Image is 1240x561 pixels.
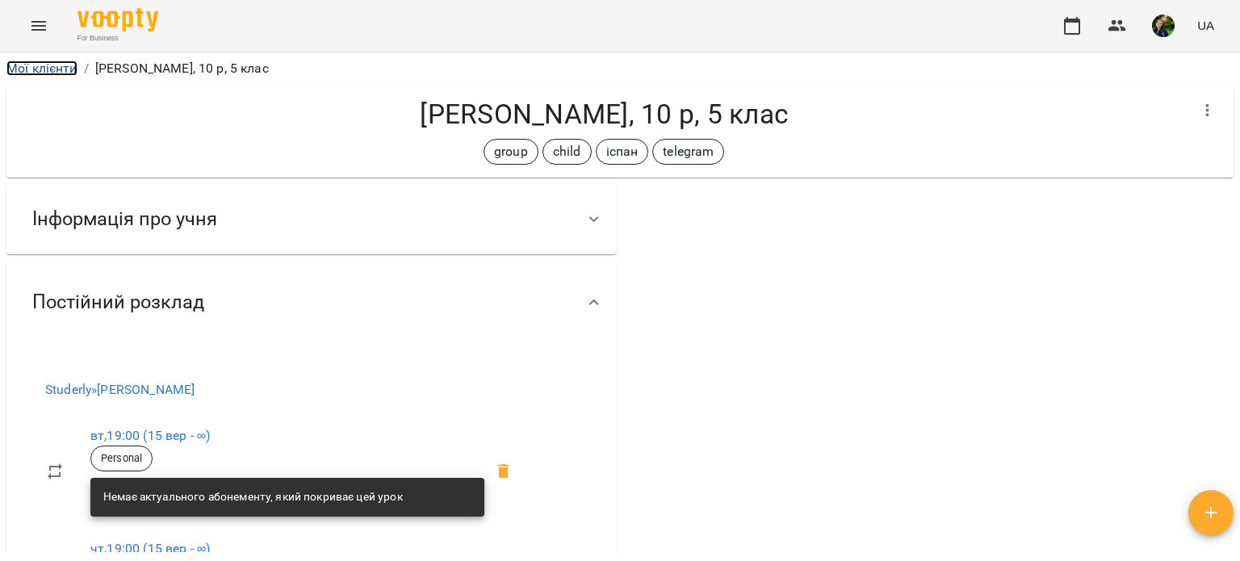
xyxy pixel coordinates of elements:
span: Видалити приватний урок Білик Дарина Олегівна вт 19:00 клієнта Віка Фастовець, 10 р, 5 клас [484,452,523,491]
button: Menu [19,6,58,45]
span: For Business [77,33,158,44]
p: [PERSON_NAME], 10 р, 5 клас [95,59,269,78]
p: telegram [663,142,714,161]
a: вт,19:00 (15 вер - ∞) [90,428,210,443]
a: Мої клієнти [6,61,77,76]
span: UA [1197,17,1214,34]
div: іспан [596,139,649,165]
nav: breadcrumb [6,59,1234,78]
img: 8d1dcb6868e5a1856202e452063752e6.jpg [1152,15,1175,37]
a: чт,19:00 (15 вер - ∞) [90,541,210,556]
span: Personal [91,451,152,466]
div: Немає актуального абонементу, який покриває цей урок [103,483,403,512]
div: group [484,139,538,165]
button: UA [1191,10,1221,40]
p: child [553,142,581,161]
p: group [494,142,528,161]
img: Voopty Logo [77,8,158,31]
p: іспан [606,142,639,161]
span: Постійний розклад [32,290,204,315]
div: Постійний розклад [6,261,617,344]
div: telegram [652,139,724,165]
span: Інформація про учня [32,207,217,232]
div: Інформація про учня [6,184,617,254]
h4: [PERSON_NAME], 10 р, 5 клас [19,98,1188,131]
li: / [84,59,89,78]
div: child [542,139,592,165]
a: Studerly»[PERSON_NAME] [45,382,195,397]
